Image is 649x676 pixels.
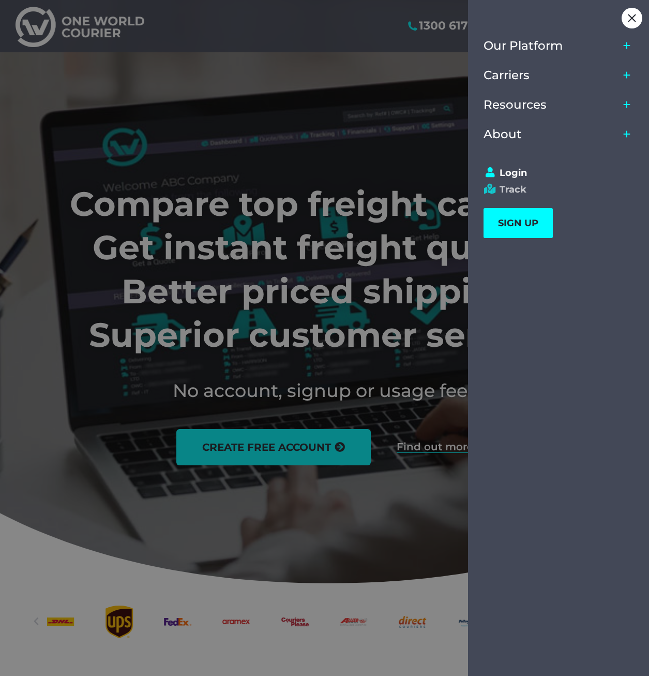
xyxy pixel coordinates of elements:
a: Resources [484,90,619,120]
span: About [484,127,522,141]
span: Carriers [484,68,530,82]
a: Track [484,184,624,195]
a: Login [484,167,624,179]
div: Close [622,8,642,28]
span: Our Platform [484,39,563,53]
a: Carriers [484,61,619,90]
a: Our Platform [484,31,619,61]
a: About [484,120,619,149]
span: Resources [484,98,547,112]
span: SIGN UP [498,217,538,229]
a: SIGN UP [484,208,553,238]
